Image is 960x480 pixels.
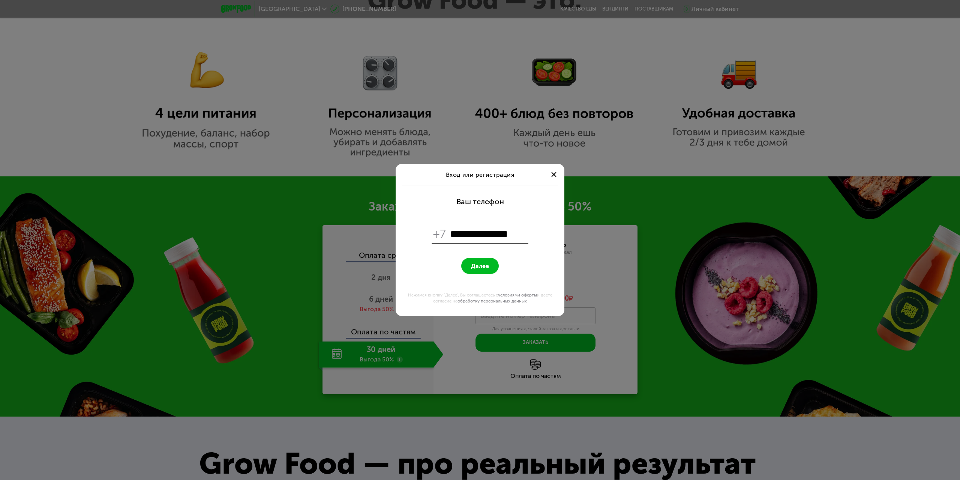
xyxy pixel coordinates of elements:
[471,262,489,269] span: Далее
[456,197,504,206] div: Ваш телефон
[433,227,447,241] span: +7
[498,292,537,298] a: условиями оферты
[446,171,514,178] span: Вход или регистрация
[400,292,560,304] div: Нажимая кнопку "Далее", Вы соглашаетесь с и даете согласие на
[457,298,527,304] a: обработку персональных данных
[461,258,499,274] button: Далее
